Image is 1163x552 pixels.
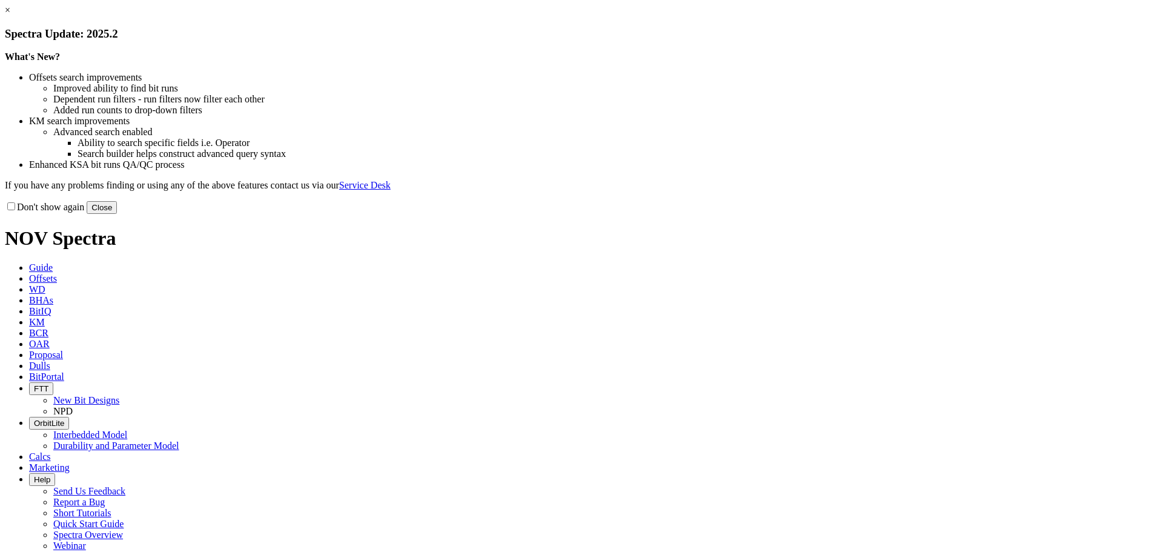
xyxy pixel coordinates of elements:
[53,94,1158,105] li: Dependent run filters - run filters now filter each other
[78,138,1158,148] li: Ability to search specific fields i.e. Operator
[7,202,15,210] input: Don't show again
[29,284,45,294] span: WD
[5,52,60,62] strong: What's New?
[34,475,50,484] span: Help
[29,72,1158,83] li: Offsets search improvements
[53,540,86,551] a: Webinar
[5,180,1158,191] p: If you have any problems finding or using any of the above features contact us via our
[29,462,70,473] span: Marketing
[34,384,48,393] span: FTT
[29,371,64,382] span: BitPortal
[29,328,48,338] span: BCR
[53,530,123,540] a: Spectra Overview
[53,406,73,416] a: NPD
[29,306,51,316] span: BitIQ
[53,127,1158,138] li: Advanced search enabled
[29,451,51,462] span: Calcs
[29,116,1158,127] li: KM search improvements
[29,273,57,284] span: Offsets
[53,105,1158,116] li: Added run counts to drop-down filters
[29,262,53,273] span: Guide
[5,227,1158,250] h1: NOV Spectra
[5,5,10,15] a: ×
[53,441,179,451] a: Durability and Parameter Model
[34,419,64,428] span: OrbitLite
[53,430,127,440] a: Interbedded Model
[29,361,50,371] span: Dulls
[53,83,1158,94] li: Improved ability to find bit runs
[78,148,1158,159] li: Search builder helps construct advanced query syntax
[29,317,45,327] span: KM
[5,27,1158,41] h3: Spectra Update: 2025.2
[339,180,391,190] a: Service Desk
[53,486,125,496] a: Send Us Feedback
[5,202,84,212] label: Don't show again
[53,395,119,405] a: New Bit Designs
[53,497,105,507] a: Report a Bug
[29,159,1158,170] li: Enhanced KSA bit runs QA/QC process
[29,350,63,360] span: Proposal
[29,295,53,305] span: BHAs
[53,508,111,518] a: Short Tutorials
[87,201,117,214] button: Close
[53,519,124,529] a: Quick Start Guide
[29,339,50,349] span: OAR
